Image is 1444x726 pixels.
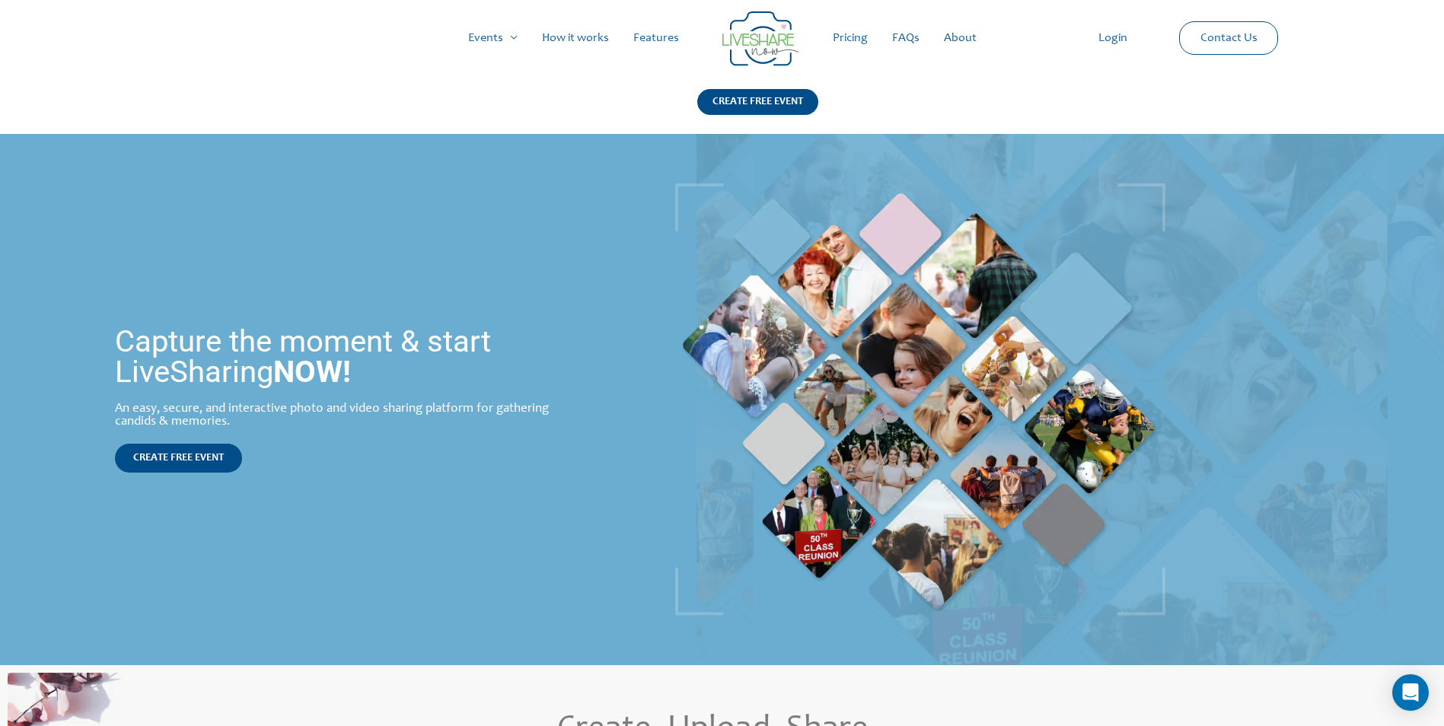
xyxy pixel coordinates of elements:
[697,89,818,115] div: CREATE FREE EVENT
[932,14,989,62] a: About
[675,183,1165,616] img: Live Photobooth | Live Photo Slideshow for Events | Create Free Events Album for Any Occasion
[880,14,932,62] a: FAQs
[273,354,351,390] strong: NOW!
[1392,674,1429,711] div: Open Intercom Messenger
[115,326,577,387] h1: Capture the moment & start LiveSharing
[530,14,621,62] a: How it works
[722,11,799,66] img: LiveShare logo - Capture & Share Event Memories | Live Photo Slideshow for Events | Create Free E...
[821,14,880,62] a: Pricing
[133,453,224,463] span: CREATE FREE EVENT
[1188,22,1270,54] a: Contact Us
[115,444,242,473] a: CREATE FREE EVENT
[456,14,530,62] a: Events
[697,89,818,134] a: CREATE FREE EVENT
[27,14,1417,62] nav: Site Navigation
[1086,14,1140,62] a: Login
[115,403,577,428] div: An easy, secure, and interactive photo and video sharing platform for gathering candids & memories.
[621,14,691,62] a: Features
